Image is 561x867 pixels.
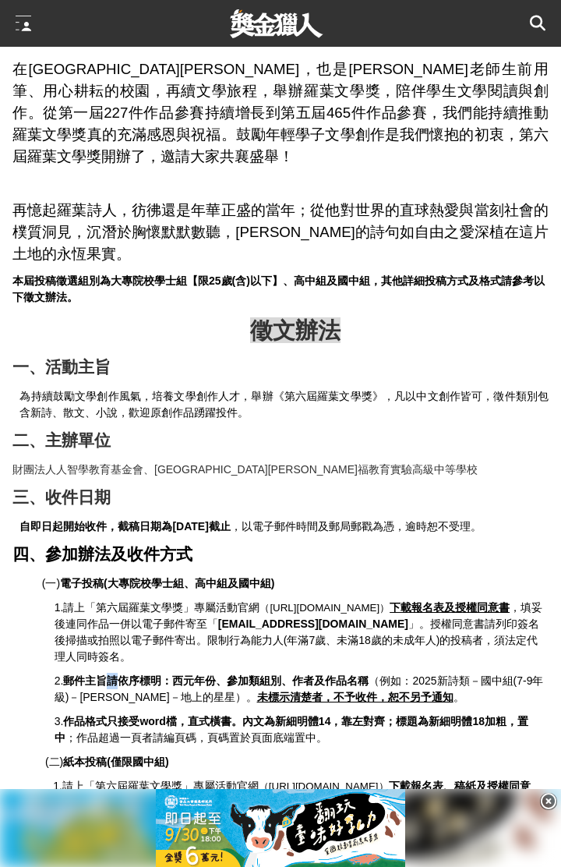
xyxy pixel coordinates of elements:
u: 下載報名表及授權同意書 [390,601,510,614]
strong: 自即日起開始收件，截稿日期為[DATE]截止 [19,520,230,533]
img: debcc3ec-f165-4931-90fa-397f51587f3b.jpg [156,789,405,867]
span: 1.請上「第六屆羅葉文學獎」專屬活動官網 [53,780,259,792]
a: [EMAIL_ADDRESS][DOMAIN_NAME] [218,618,408,630]
span: ，填妥後一併以掛號郵寄至： [53,780,530,809]
strong: 紙本投稿(僅限國中組) [63,756,168,768]
span: （[URL][DOMAIN_NAME]） [259,602,390,614]
span: 1.請上「第六屆羅葉文學獎」專屬活動官網 [55,601,260,614]
strong: 一、活動主旨 [12,358,111,377]
span: (一) [42,577,275,589]
span: （[URL][DOMAIN_NAME]） [259,780,389,792]
u: 未標示清楚者，不予收件，恕不另予通知 [257,691,453,703]
strong: 三、收件日期 [12,488,111,507]
strong: 徵文辦法 [250,317,340,343]
span: 為持續鼓勵文學創作風氣，培養文學創作人才，舉辦《第六屆羅葉文學獎》，凡以中文創作皆可，徵件類別包含新詩、散文、小說，歡迎原創作品踴躍投件。 [19,390,549,419]
span: 再憶起羅葉詩人，彷彿還是年華正盛的當年；從他對世界的直球熱愛與當刻社會的樸質洞見，沉潛於胸懷默默數聽，[PERSON_NAME]的詩句如自由之愛深植在這片土地的永恆果實。 [12,202,549,262]
span: ，填妥後連同作品一併以電子郵件寄至「 [55,601,542,630]
p: 財團法人人智學教育基金會、[GEOGRAPHIC_DATA][PERSON_NAME]福教育實驗高級中等學校 [12,462,549,478]
strong: 郵件主旨請依序標明：西元年份、參加類組別、作者及作品名稱 [63,674,369,687]
strong: 二、主辦單位 [12,431,111,450]
span: 3. ；作品超過一頁者請編頁碼，頁碼置於頁面底端置中。 [55,715,528,744]
span: 2. （例如：2025新詩類－國中組(7-9年級)－[PERSON_NAME]－地上的星星）。 。 [55,674,544,703]
span: 在[GEOGRAPHIC_DATA][PERSON_NAME]，也是[PERSON_NAME]老師生前用筆、用心耕耘的校園，再續文學旅程，舉辦羅葉文學獎，陪伴學生文學閱讀與創作。從第一屆227件... [12,61,549,165]
strong: 本屆投稿徵選組別為大專院校學士組【限25歲(含)以下】、高中組及國中組，其他詳細投稿方式及格式請參考以下徵文辦法。 [12,274,545,303]
strong: 電子投稿(大專院校學士組、高中組及國中組) [60,577,274,589]
span: 」。授權同意書請列印簽名後掃描或拍照以電子郵件寄出。限制行為能力人(年滿7歲、未滿18歲的未成年人)的投稿者，須法定代理人同時簽名。 [55,618,539,663]
span: ，以電子郵件時間及郵局郵戳為憑，逾時恕不受理。 [19,520,481,533]
strong: 四、參加辦法及收件方式 [12,545,192,564]
span: (二) [45,756,169,768]
strong: 作品格式只接受word檔，直式橫書。內文為新細明體14，靠左對齊；標題為新細明體18加粗，置中 [55,715,528,744]
u: 下載報名表、稿紙及授權同意書 [53,780,530,809]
